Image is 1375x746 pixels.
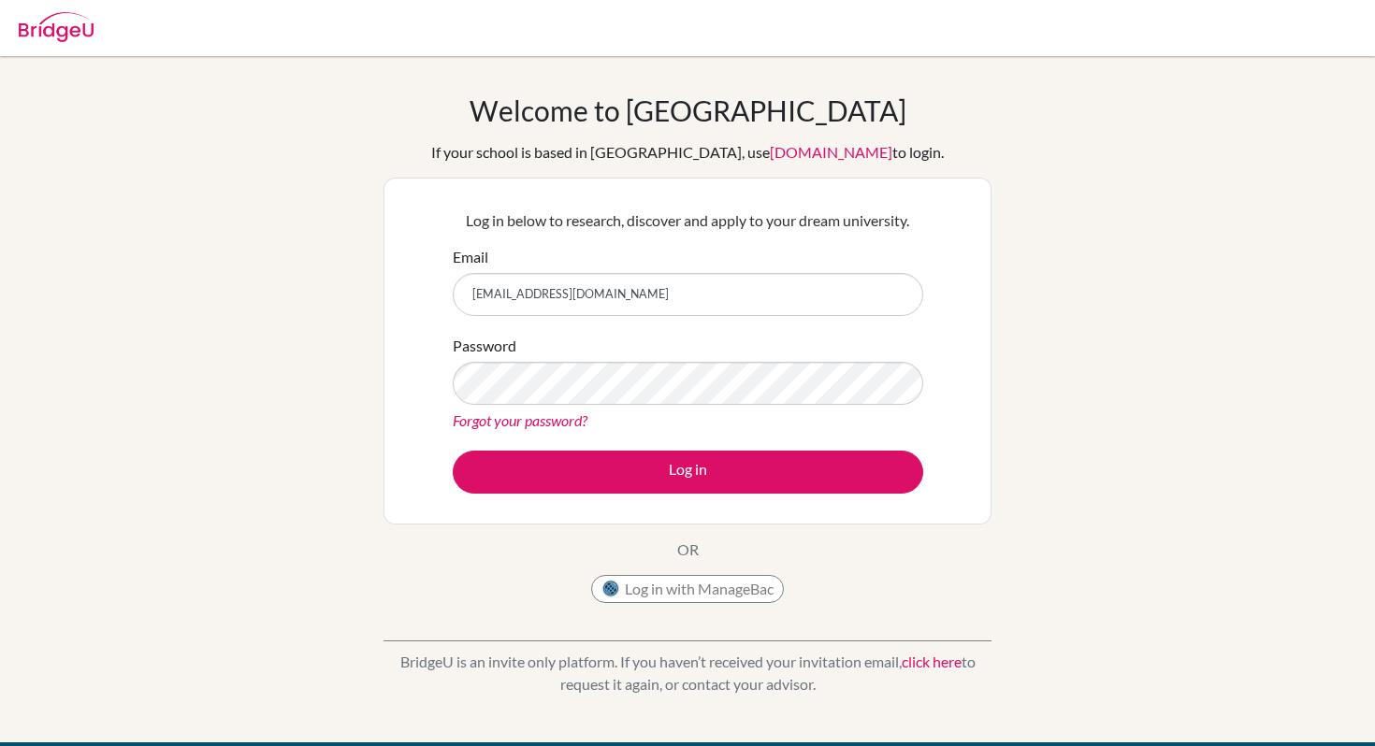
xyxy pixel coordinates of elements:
[591,575,784,603] button: Log in with ManageBac
[470,93,906,127] h1: Welcome to [GEOGRAPHIC_DATA]
[431,141,944,164] div: If your school is based in [GEOGRAPHIC_DATA], use to login.
[384,651,991,696] p: BridgeU is an invite only platform. If you haven’t received your invitation email, to request it ...
[902,653,962,670] a: click here
[453,335,516,357] label: Password
[19,12,94,42] img: Bridge-U
[453,451,923,494] button: Log in
[770,143,892,161] a: [DOMAIN_NAME]
[453,209,923,232] p: Log in below to research, discover and apply to your dream university.
[453,246,488,268] label: Email
[677,538,699,561] p: OR
[453,411,587,429] a: Forgot your password?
